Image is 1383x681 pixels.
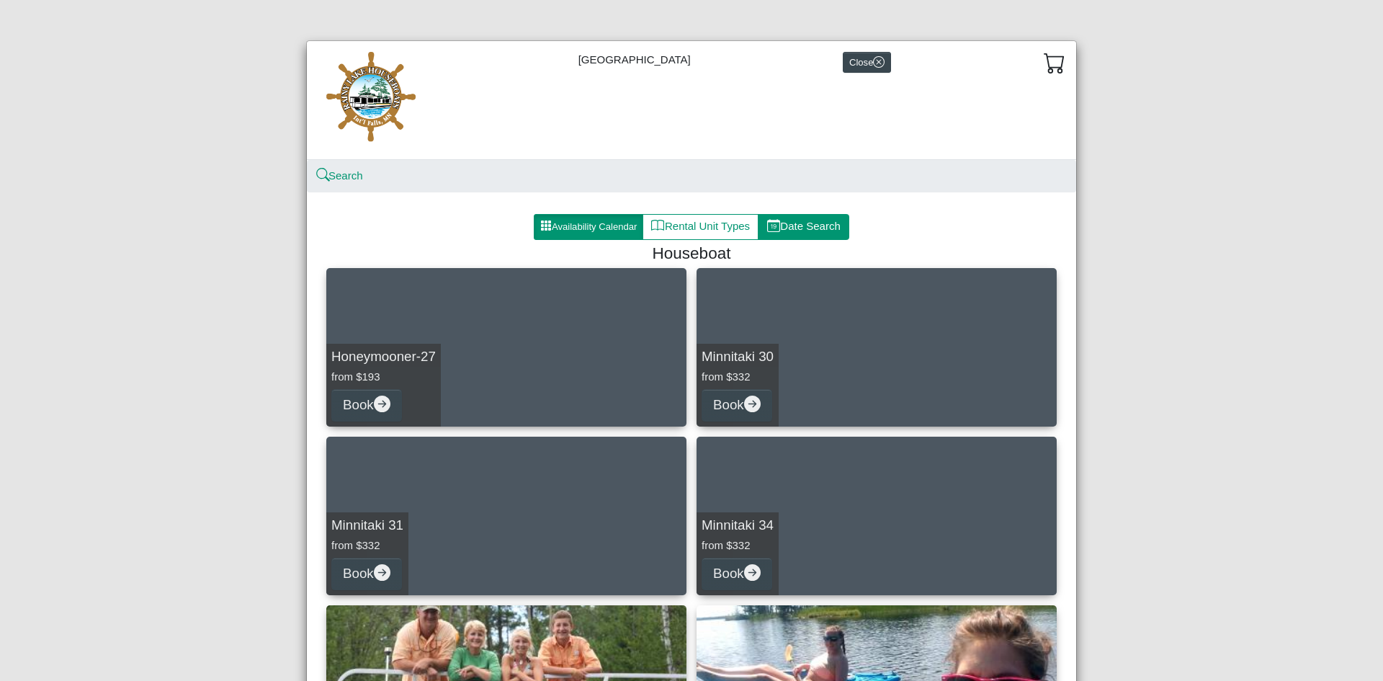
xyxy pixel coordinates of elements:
[651,219,665,233] svg: book
[318,169,363,182] a: searchSearch
[374,396,390,412] svg: arrow right circle fill
[332,244,1051,263] h4: Houseboat
[702,539,774,552] h6: from $332
[643,214,758,240] button: bookRental Unit Types
[702,517,774,534] h5: Minnitaki 34
[702,389,772,422] button: Bookarrow right circle fill
[331,517,403,534] h5: Minnitaki 31
[331,349,436,365] h5: Honeymooner-27
[702,349,774,365] h5: Minnitaki 30
[331,558,402,590] button: Bookarrow right circle fill
[540,220,552,231] svg: grid3x3 gap fill
[331,370,436,383] h6: from $193
[374,564,390,581] svg: arrow right circle fill
[702,370,774,383] h6: from $332
[744,564,761,581] svg: arrow right circle fill
[758,214,849,240] button: calendar dateDate Search
[843,52,891,73] button: Closex circle
[318,52,426,148] img: 55466189-bbd8-41c3-ab33-5e957c8145a3.jpg
[702,558,772,590] button: Bookarrow right circle fill
[744,396,761,412] svg: arrow right circle fill
[318,170,328,181] svg: search
[331,539,403,552] h6: from $332
[873,56,885,68] svg: x circle
[307,41,1076,160] div: [GEOGRAPHIC_DATA]
[1044,52,1065,74] svg: cart
[534,214,643,240] button: grid3x3 gap fillAvailability Calendar
[767,219,781,233] svg: calendar date
[331,389,402,422] button: Bookarrow right circle fill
